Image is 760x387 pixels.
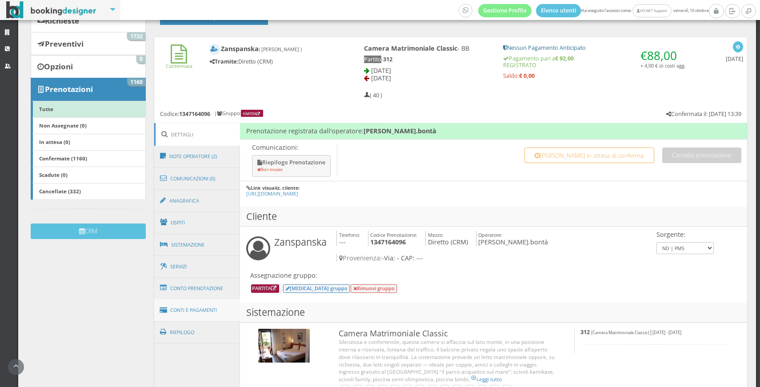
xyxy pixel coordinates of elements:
[44,61,73,72] b: Opzioni
[210,58,238,65] b: Tramite:
[555,55,574,62] strong: € 92,00
[154,321,240,344] a: Riepilogo
[519,72,535,80] strong: € 0,00
[31,183,146,200] a: Cancellate (332)
[666,111,741,117] h5: Confermata il: [DATE] 13:39
[45,39,84,49] b: Preventivi
[31,101,146,118] a: Tutte
[370,231,417,238] small: Codice Prenotazione:
[339,254,382,262] span: Provenienza:
[364,56,381,63] span: Partito
[647,48,677,64] span: 88,00
[243,111,262,116] a: PARTITA
[397,254,423,262] span: - CAP: ---
[580,329,729,335] h5: |
[160,111,210,117] h5: Codice:
[364,56,491,63] h5: -
[31,134,146,151] a: In attesa (0)
[31,78,146,101] a: Prenotazioni 1160
[364,44,491,52] h4: - BB
[370,238,406,246] b: 1347164096
[240,123,747,139] h4: Prenotazione registrata dall'operatore:
[240,303,747,323] h3: Sistemazione
[662,148,741,163] button: Cancella prenotazione
[536,4,581,17] a: Elenco utenti
[459,4,709,17] span: Hai eseguito l'accesso come: venerdì, 10 ottobre
[364,92,382,99] h5: ( 40 )
[257,167,283,172] small: Non inviato
[31,150,146,167] a: Confermate (1160)
[154,167,240,190] a: Comunicazioni (0)
[31,223,146,239] button: CRM
[351,284,397,293] button: Rimuovi gruppo
[503,72,686,79] h5: Saldo:
[136,56,145,64] span: 0
[371,74,391,82] span: [DATE]
[425,231,468,246] h4: Diretto (CRM)
[154,233,240,256] a: Sistemazione
[632,4,671,17] a: I/O NET Support
[364,127,436,135] b: [PERSON_NAME].bontà
[154,123,240,146] a: Dettagli
[39,122,87,129] b: Non Assegnate (0)
[39,105,53,112] b: Tutte
[591,330,649,335] small: (Camera Matrimoniale Classic)
[274,236,327,248] h3: Zanspanska
[251,184,300,191] b: Link visualiz. cliente:
[503,55,686,68] h5: Pagamento pari a REGISTRATO
[154,211,240,234] a: Ospiti
[39,155,87,162] b: Confermate (1160)
[339,329,556,339] h3: Camera Matrimoniale Classic
[127,78,145,86] span: 1160
[339,231,360,238] small: Telefono:
[221,44,302,53] b: Zanspanska
[336,254,655,262] h4: -
[154,299,240,322] a: Conti e Pagamenti
[252,144,332,151] p: Comunicazioni:
[640,48,677,64] span: €
[336,231,360,246] h4: ---
[39,188,81,195] b: Cancellate (332)
[154,277,240,300] a: Conto Prenotazione
[154,189,240,212] a: Anagrafica
[210,58,334,65] h5: Diretto (CRM)
[580,328,590,336] b: 312
[371,66,391,75] span: [DATE]
[428,231,444,238] small: Mezzo:
[283,284,350,293] button: [MEDICAL_DATA] gruppo
[45,16,79,26] b: Richieste
[31,32,146,55] a: Preventivi 1732
[258,329,309,363] img: 9dd023192a5a11f0bfaf063e6a87f67d.jpg
[364,44,457,52] b: Camera Matrimoniale Classic
[179,110,210,118] b: 1347164096
[39,138,70,145] b: In attesa (0)
[640,62,686,69] small: + 4,00 € di costi agg.
[252,155,331,177] button: Riepilogo Prenotazione Non inviato
[478,4,532,17] a: Gestione Profilo
[524,148,654,163] button: [PERSON_NAME] in attesa di conferma
[154,255,240,278] a: Servizi
[31,117,146,134] a: Non Assegnate (0)
[383,56,392,63] b: 312
[166,56,192,69] a: Confermata
[259,46,302,52] small: ( [PERSON_NAME] )
[503,44,686,51] h5: Nessun Pagamento Anticipato
[6,1,96,19] img: BookingDesigner.com
[214,111,264,116] h6: | Gruppo:
[652,330,681,335] small: [DATE] - [DATE]
[384,254,395,262] span: Via:
[476,231,548,246] h4: [PERSON_NAME].bontà
[339,338,556,383] div: Silenziosa e confortevole, questa camera si affaccia sul lato monte, in una posizione interna e r...
[154,145,240,168] a: Note Operatore (2)
[246,190,298,197] a: [URL][DOMAIN_NAME]
[31,167,146,184] a: Scadute (0)
[478,231,502,238] small: Operatore:
[31,9,146,32] a: Richieste 2
[471,375,502,383] a: Leggi tutto
[252,284,278,291] a: PARTITA
[31,55,146,78] a: Opzioni 0
[656,231,714,238] h4: Sorgente:
[240,207,747,227] h3: Cliente
[127,32,145,40] span: 1732
[45,84,93,94] b: Prenotazioni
